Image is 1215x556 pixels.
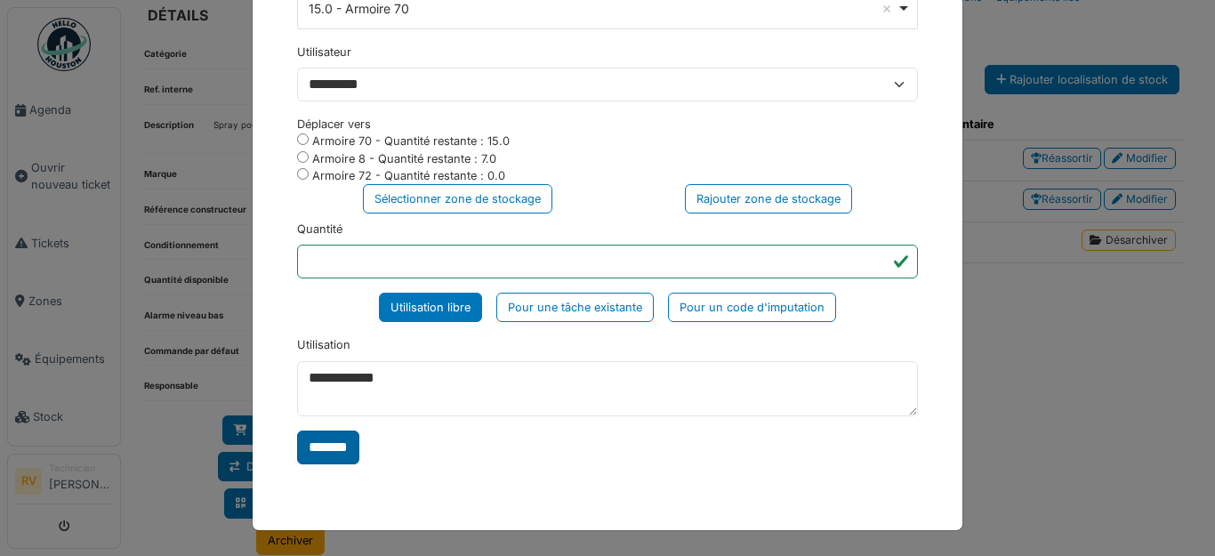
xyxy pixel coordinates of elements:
label: Utilisation [297,336,350,353]
label: Quantité [297,221,342,238]
label: Armoire 8 - Quantité restante : 7.0 [312,150,496,167]
label: Armoire 70 - Quantité restante : 15.0 [312,133,510,149]
div: Utilisation libre [379,293,482,322]
div: Pour un code d'imputation [668,293,836,322]
div: Rajouter zone de stockage [685,184,852,214]
div: Pour une tâche existante [496,293,654,322]
label: Armoire 72 - Quantité restante : 0.0 [312,167,505,184]
label: Déplacer vers [297,116,371,133]
div: Sélectionner zone de stockage [363,184,552,214]
label: Utilisateur [297,44,351,60]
